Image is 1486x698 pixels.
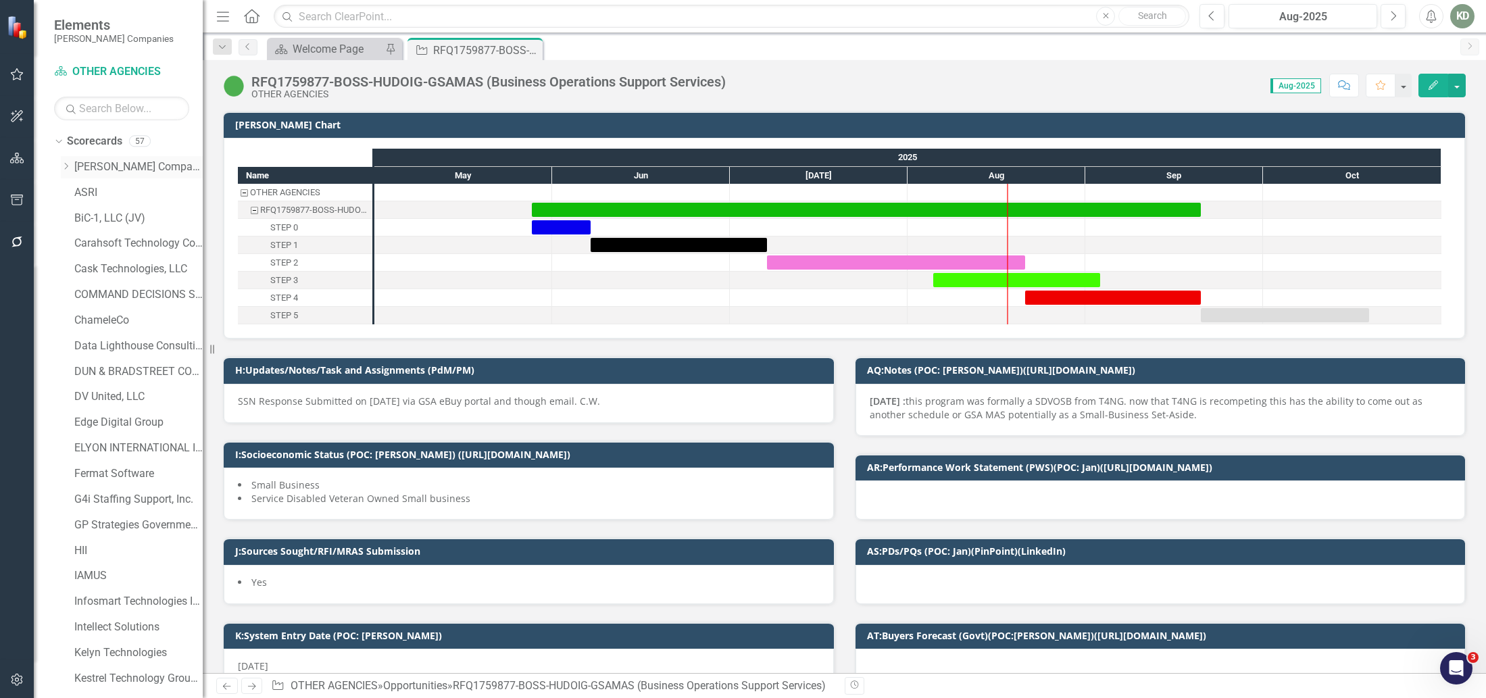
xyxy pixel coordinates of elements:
[54,17,174,33] span: Elements
[235,449,827,459] h3: I:Socioeconomic Status (POC: [PERSON_NAME]) ([URL][DOMAIN_NAME])
[270,254,298,272] div: STEP 2
[74,364,203,380] a: DUN & BRADSTREET CORPORATION (CPAR)
[1263,167,1441,184] div: Oct
[74,492,203,507] a: G4i Staffing Support, Inc.
[274,5,1189,28] input: Search ClearPoint...
[74,185,203,201] a: ASRI
[270,236,298,254] div: STEP 1
[54,33,174,44] small: [PERSON_NAME] Companies
[251,74,726,89] div: RFQ1759877-BOSS-HUDOIG-GSAMAS (Business Operations Support Services)
[433,42,539,59] div: RFQ1759877-BOSS-HUDOIG-GSAMAS (Business Operations Support Services)
[129,136,151,147] div: 57
[238,167,372,184] div: Name
[270,272,298,289] div: STEP 3
[54,97,189,120] input: Search Below...
[238,219,372,236] div: Task: Start date: 2025-05-28 End date: 2025-06-07
[270,41,382,57] a: Welcome Page
[1118,7,1186,26] button: Search
[74,261,203,277] a: Cask Technologies, LLC
[238,201,372,219] div: RFQ1759877-BOSS-HUDOIG-GSAMAS (Business Operations Support Services)
[271,678,834,694] div: » »
[238,272,372,289] div: Task: Start date: 2025-08-05 End date: 2025-09-03
[74,159,203,175] a: [PERSON_NAME] Companies
[238,307,372,324] div: Task: Start date: 2025-09-20 End date: 2025-10-19
[270,289,298,307] div: STEP 4
[933,273,1100,287] div: Task: Start date: 2025-08-05 End date: 2025-09-03
[870,395,906,407] strong: [DATE] :
[238,219,372,236] div: STEP 0
[867,365,1459,375] h3: AQ:Notes (POC: [PERSON_NAME])([URL][DOMAIN_NAME])
[270,307,298,324] div: STEP 5
[238,254,372,272] div: Task: Start date: 2025-07-07 End date: 2025-08-21
[235,546,827,556] h3: J:Sources Sought/RFI/MRAS Submission
[552,167,730,184] div: Jun
[238,254,372,272] div: STEP 2
[74,389,203,405] a: DV United, LLC
[74,441,203,456] a: ELYON INTERNATIONAL INC
[1233,9,1372,25] div: Aug-2025
[74,236,203,251] a: Carahsoft Technology Corp
[532,203,1201,217] div: Task: Start date: 2025-05-28 End date: 2025-09-20
[730,167,908,184] div: Jul
[238,289,372,307] div: STEP 4
[870,395,1452,422] p: this program was formally a SDVOSB from T4NG. now that T4NG is recompeting this has the ability t...
[235,120,1458,130] h3: [PERSON_NAME] Chart
[251,576,267,589] span: Yes
[74,594,203,609] a: Infosmart Technologies Inc.
[67,134,122,149] a: Scorecards
[260,201,368,219] div: RFQ1759877-BOSS-HUDOIG-GSAMAS (Business Operations Support Services)
[250,184,320,201] div: OTHER AGENCIES
[74,518,203,533] a: GP Strategies Government Solutions
[36,78,47,89] img: tab_domain_overview_orange.svg
[74,620,203,635] a: Intellect Solutions
[1440,652,1472,684] iframe: Intercom live chat
[532,220,591,234] div: Task: Start date: 2025-05-28 End date: 2025-06-07
[22,35,32,46] img: website_grey.svg
[238,307,372,324] div: STEP 5
[22,22,32,32] img: logo_orange.svg
[238,659,268,672] span: [DATE]
[251,89,726,99] div: OTHER AGENCIES
[383,679,447,692] a: Opportunities
[38,22,66,32] div: v 4.0.25
[867,630,1459,641] h3: AT:Buyers Forecast (Govt)(POC:[PERSON_NAME])([URL][DOMAIN_NAME])
[238,236,372,254] div: Task: Start date: 2025-06-07 End date: 2025-07-07
[74,466,203,482] a: Fermat Software
[134,78,145,89] img: tab_keywords_by_traffic_grey.svg
[51,80,121,89] div: Domain Overview
[74,645,203,661] a: Kelyn Technologies
[1138,10,1167,21] span: Search
[374,149,1441,166] div: 2025
[74,313,203,328] a: ChameleCo
[867,462,1459,472] h3: AR:Performance Work Statement (PWS)(POC: Jan)([URL][DOMAIN_NAME])
[149,80,228,89] div: Keywords by Traffic
[1085,167,1263,184] div: Sep
[74,568,203,584] a: IAMUS
[1450,4,1475,28] button: KD
[238,184,372,201] div: OTHER AGENCIES
[1201,308,1369,322] div: Task: Start date: 2025-09-20 End date: 2025-10-19
[238,289,372,307] div: Task: Start date: 2025-08-21 End date: 2025-09-20
[54,64,189,80] a: OTHER AGENCIES
[235,365,827,375] h3: H:Updates/Notes/Task and Assignments (PdM/PM)
[1270,78,1321,93] span: Aug-2025
[374,167,552,184] div: May
[908,167,1085,184] div: Aug
[238,395,820,408] p: SSN Response Submitted on [DATE] via GSA eBuy portal and though email. C.W.
[74,287,203,303] a: COMMAND DECISIONS SYSTEMS & SOLUTIONS INC (CPAR)
[238,272,372,289] div: STEP 3
[270,219,298,236] div: STEP 0
[238,236,372,254] div: STEP 1
[293,41,382,57] div: Welcome Page
[235,630,827,641] h3: K:System Entry Date (POC: [PERSON_NAME])
[291,679,378,692] a: OTHER AGENCIES
[867,546,1459,556] h3: AS:PDs/PQs (POC: Jan)(PinPoint)(LinkedIn)
[767,255,1025,270] div: Task: Start date: 2025-07-07 End date: 2025-08-21
[1025,291,1201,305] div: Task: Start date: 2025-08-21 End date: 2025-09-20
[591,238,767,252] div: Task: Start date: 2025-06-07 End date: 2025-07-07
[1468,652,1479,663] span: 3
[1229,4,1377,28] button: Aug-2025
[74,339,203,354] a: Data Lighthouse Consulting, LLC
[7,16,30,39] img: ClearPoint Strategy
